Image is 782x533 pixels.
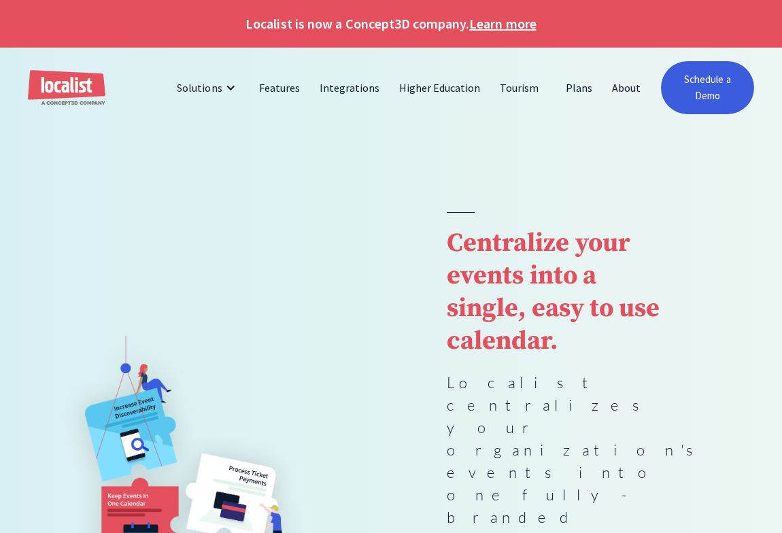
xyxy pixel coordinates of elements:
a: Features [250,71,310,104]
a: Plans [556,71,602,104]
a: Tourism [490,71,549,104]
a: Higher Education [390,71,491,104]
a: About [602,71,651,104]
a: home [28,70,105,106]
strong: Centralize your events into a single, easy to use calendar. [447,227,660,358]
a: Integrations [310,71,390,104]
a: Schedule a Demo [661,61,754,114]
a: Learn more [469,14,536,34]
div: Solutions [167,71,249,104]
div: Solutions [177,80,222,96]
